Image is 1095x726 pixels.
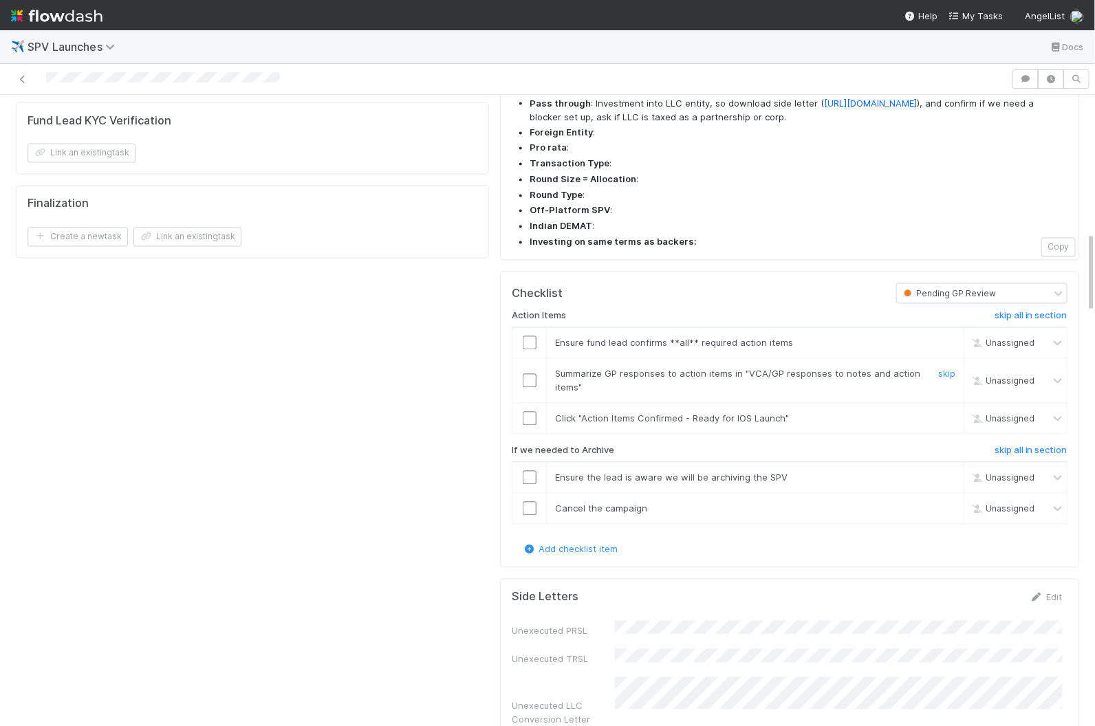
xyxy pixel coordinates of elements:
[512,591,578,604] h5: Side Letters
[28,114,171,128] h5: Fund Lead KYC Verification
[1025,10,1065,21] span: AngelList
[995,311,1067,327] a: skip all in section
[938,368,955,379] a: skip
[11,41,25,52] span: ✈️
[995,445,1067,456] h6: skip all in section
[530,205,610,216] strong: Off-Platform SPV
[1049,38,1084,55] a: Docs
[555,338,793,349] span: Ensure fund lead confirms **all** required action items
[512,624,615,638] div: Unexecuted PRSL
[530,157,1067,171] li: :
[555,472,788,483] span: Ensure the lead is aware we will be archiving the SPV
[969,503,1034,514] span: Unassigned
[530,142,1067,155] li: :
[530,127,593,138] strong: Foreign Entity
[133,228,241,247] button: Link an existingtask
[555,503,647,514] span: Cancel the campaign
[512,287,563,301] h5: Checklist
[901,289,997,299] span: Pending GP Review
[995,445,1067,462] a: skip all in section
[530,221,592,232] strong: Indian DEMAT
[530,158,609,169] strong: Transaction Type
[530,98,591,109] strong: Pass through
[530,190,583,201] strong: Round Type
[512,652,615,666] div: Unexecuted TRSL
[512,311,566,322] h6: Action Items
[28,197,89,211] h5: Finalization
[1070,10,1084,23] img: avatar_eed832e9-978b-43e4-b51e-96e46fa5184b.png
[1041,238,1076,257] button: Copy
[512,445,614,456] h6: If we needed to Archive
[530,142,567,153] strong: Pro rata
[555,413,789,424] span: Click "Action Items Confirmed - Ready for IOS Launch"
[28,40,122,54] span: SPV Launches
[530,236,697,247] strong: Investing on same terms as backers:
[1030,592,1062,603] a: Edit
[969,472,1034,483] span: Unassigned
[969,338,1034,349] span: Unassigned
[995,311,1067,322] h6: skip all in section
[969,376,1034,386] span: Unassigned
[522,544,618,555] a: Add checklist item
[11,4,102,27] img: logo-inverted-e16ddd16eac7371096b0.svg
[948,10,1003,21] span: My Tasks
[530,220,1067,234] li: :
[530,174,636,185] strong: Round Size = Allocation
[530,126,1067,140] li: :
[530,204,1067,218] li: :
[555,368,920,393] span: Summarize GP responses to action items in "VCA/GP responses to notes and action items"
[948,9,1003,23] a: My Tasks
[530,189,1067,203] li: :
[28,228,128,247] button: Create a newtask
[530,173,1067,187] li: :
[904,9,937,23] div: Help
[824,98,917,109] a: [URL][DOMAIN_NAME]
[530,97,1067,124] li: : Investment into LLC entity, so download side letter ( ), and confirm if we need a blocker set u...
[969,414,1034,424] span: Unassigned
[28,144,135,163] button: Link an existingtask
